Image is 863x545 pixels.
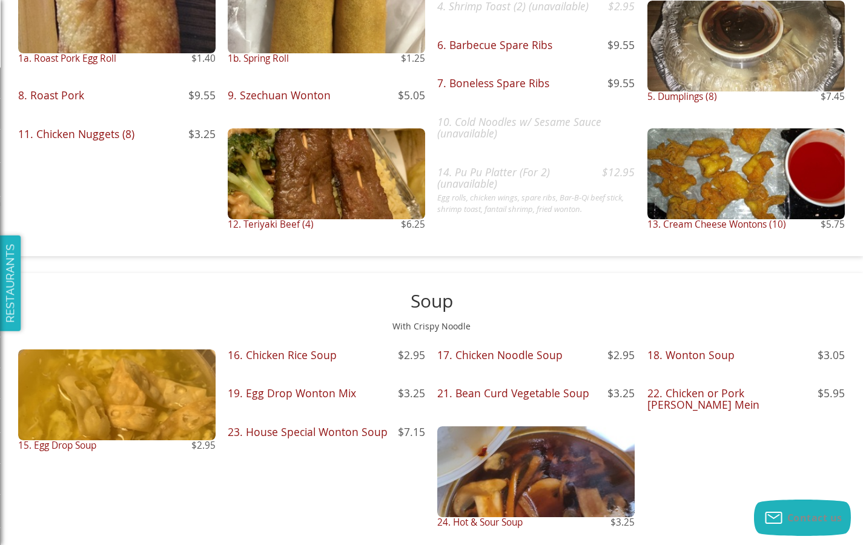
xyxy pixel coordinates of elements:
h3: 16. Chicken Rice Soup [228,349,425,361]
p: Egg rolls, chicken wings, spare ribs, Bar-B-Qi beef stick, shrimp toast, fantail shrimp, fried wo... [437,192,635,214]
h3: 6. Barbecue Spare Ribs [437,39,635,51]
span: $9.55 [188,90,216,101]
h3: 8. Roast Pork [18,90,216,101]
span: $2.95 [398,349,425,361]
span: $5.95 [818,388,845,399]
h3: 19. Egg Drop Wonton Mix [228,388,425,399]
h3: 18. Wonton Soup [647,349,845,361]
button: Contact us [754,500,851,536]
span: $5.75 [821,219,845,230]
span: Contact us [787,511,842,524]
h2: Soup [18,291,845,311]
h3: 1a. Roast Pork Egg Roll [18,53,216,64]
span: $1.25 [401,53,425,64]
h3: 5. Dumplings (8) [647,91,845,102]
h3: 15. Egg Drop Soup [18,440,216,451]
p: With Crispy Noodle [18,320,845,332]
span: $3.25 [607,388,635,399]
span: $7.15 [398,426,425,438]
span: $3.05 [818,349,845,361]
span: $3.25 [610,517,635,527]
h3: 22. Chicken or Pork [PERSON_NAME] Mein [647,388,845,411]
span: $9.55 [607,39,635,51]
span: $6.25 [401,219,425,230]
h3: 10. Cold Noodles w/ Sesame Sauce (unavailable) [437,116,635,140]
span: $5.05 [398,90,425,101]
h3: 17. Chicken Noodle Soup [437,349,635,361]
span: $2.95 [608,1,635,12]
span: $2.95 [191,440,216,451]
h3: 11. Chicken Nuggets (8) [18,128,216,140]
span: $7.45 [821,91,845,102]
span: $1.40 [191,53,216,64]
span: $2.95 [607,349,635,361]
h3: 7. Boneless Spare Ribs [437,78,635,89]
h3: 12. Teriyaki Beef (4) [228,219,425,230]
h3: 9. Szechuan Wonton [228,90,425,101]
h3: 4. Shrimp Toast (2) (unavailable) [437,1,635,12]
h3: 13. Cream Cheese Wontons (10) [647,219,845,230]
span: $3.25 [398,388,425,399]
span: $3.25 [188,128,216,140]
h3: 1b. Spring Roll [228,53,425,64]
h3: 24. Hot & Sour Soup [437,517,635,527]
span: $9.55 [607,78,635,89]
h3: 14. Pu Pu Platter (For 2) (unavailable) [437,167,635,190]
span: $12.95 [602,167,635,178]
h3: 21. Bean Curd Vegetable Soup [437,388,635,399]
h3: 23. House Special Wonton Soup [228,426,425,438]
